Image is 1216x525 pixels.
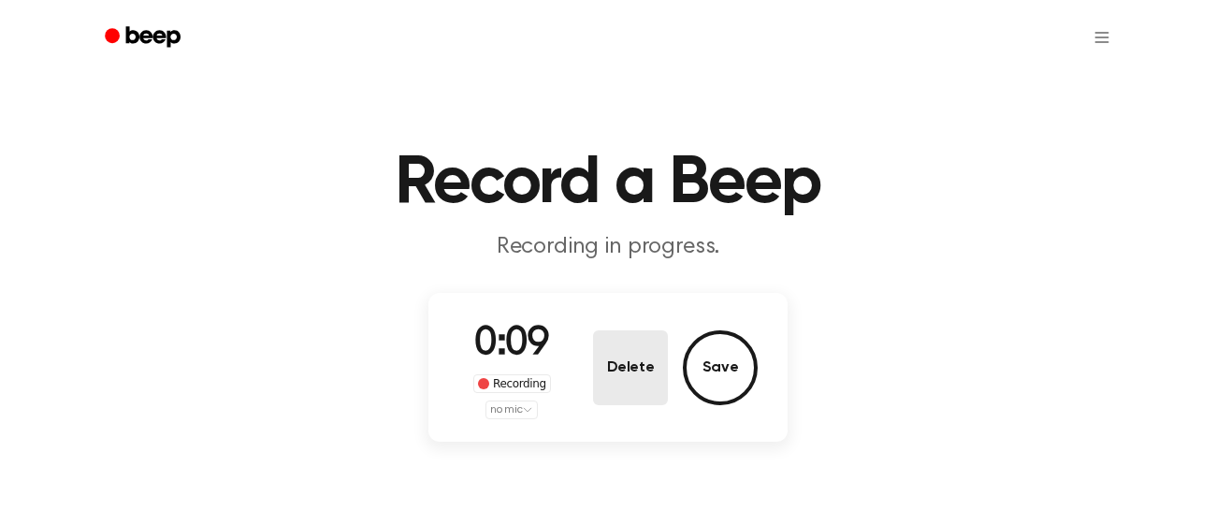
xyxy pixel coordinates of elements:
span: no mic [490,401,522,418]
a: Beep [92,20,197,56]
h1: Record a Beep [129,150,1087,217]
p: Recording in progress. [249,232,967,263]
button: Save Audio Record [683,330,758,405]
div: Recording [473,374,551,393]
button: Open menu [1079,15,1124,60]
button: Delete Audio Record [593,330,668,405]
span: 0:09 [474,325,549,364]
button: no mic [485,401,538,419]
